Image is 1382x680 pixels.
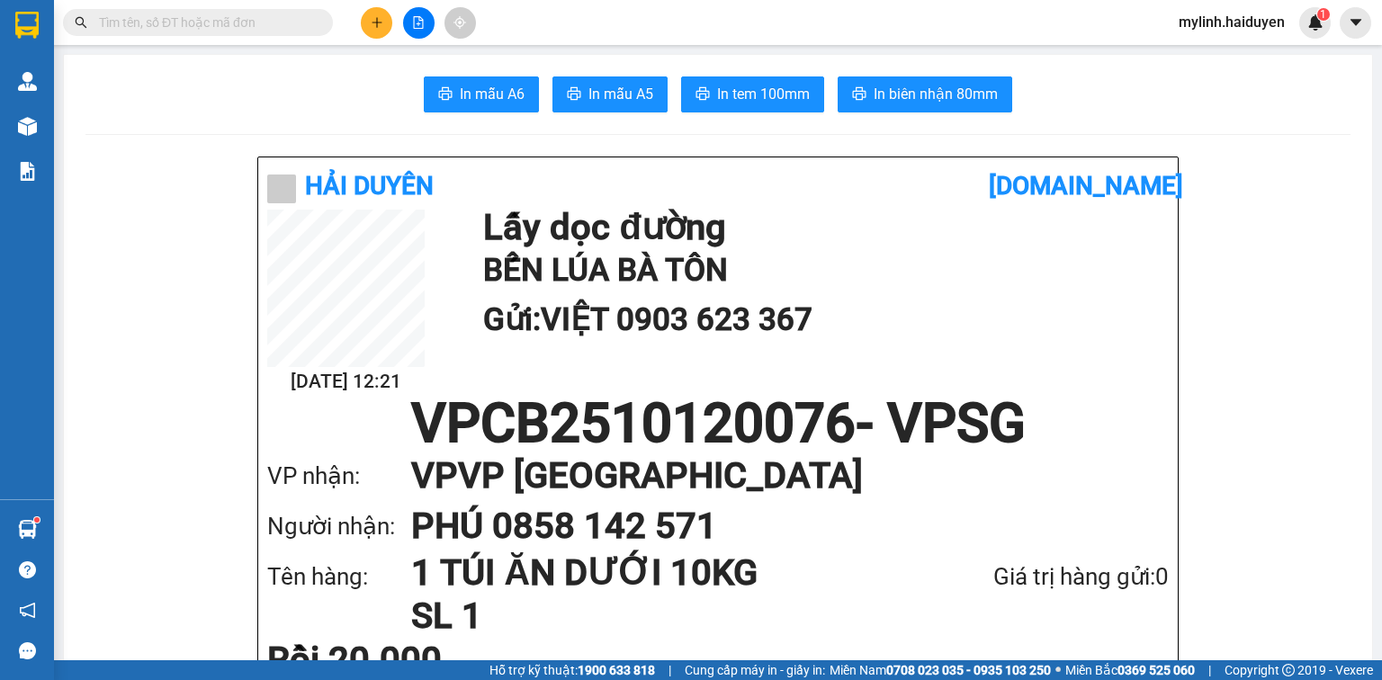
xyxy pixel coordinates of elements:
img: warehouse-icon [18,72,37,91]
h2: BẾN LÚA BÀ TÔN [483,246,1160,295]
h1: 1 TÚI ĂN DƯỚI 10KG [411,551,898,595]
sup: 1 [34,517,40,523]
button: caret-down [1340,7,1371,39]
img: solution-icon [18,162,37,181]
div: Người nhận: [267,508,411,545]
span: | [669,660,671,680]
span: printer [852,86,866,103]
span: 1 [1320,8,1326,21]
button: printerIn mẫu A5 [552,76,668,112]
h1: VP VP [GEOGRAPHIC_DATA] [411,451,1133,501]
span: caret-down [1348,14,1364,31]
span: aim [453,16,466,29]
span: Hỗ trợ kỹ thuật: [489,660,655,680]
span: printer [567,86,581,103]
div: Rồi 20.000 [267,642,565,678]
h1: Lấy dọc đường [483,210,1160,246]
button: aim [444,7,476,39]
span: printer [438,86,453,103]
div: Tên hàng: [267,559,411,595]
span: file-add [412,16,425,29]
h1: Gửi: VIỆT 0903 623 367 [483,295,1160,344]
span: copyright [1282,664,1295,676]
div: Giá trị hàng gửi: 0 [898,559,1169,595]
span: plus [371,16,383,29]
div: VP nhận: [267,458,411,495]
button: plus [361,7,392,39]
sup: 1 [1317,8,1330,21]
img: logo-vxr [15,12,39,39]
strong: 0369 525 060 [1117,663,1195,677]
strong: 1900 633 818 [578,663,655,677]
span: search [75,16,87,29]
span: mylinh.haiduyen [1164,11,1299,33]
span: ⚪️ [1055,667,1061,674]
span: Miền Bắc [1065,660,1195,680]
h2: [DATE] 12:21 [267,367,425,397]
h1: VPCB2510120076 - VPSG [267,397,1169,451]
span: question-circle [19,561,36,578]
h1: PHÚ 0858 142 571 [411,501,1133,551]
span: Cung cấp máy in - giấy in: [685,660,825,680]
span: notification [19,602,36,619]
b: Hải Duyên [305,171,434,201]
strong: 0708 023 035 - 0935 103 250 [886,663,1051,677]
span: | [1208,660,1211,680]
span: In mẫu A5 [588,83,653,105]
span: In tem 100mm [717,83,810,105]
span: Miền Nam [830,660,1051,680]
button: printerIn biên nhận 80mm [838,76,1012,112]
input: Tìm tên, số ĐT hoặc mã đơn [99,13,311,32]
span: In biên nhận 80mm [874,83,998,105]
img: warehouse-icon [18,117,37,136]
h1: SL 1 [411,595,898,638]
button: printerIn mẫu A6 [424,76,539,112]
button: file-add [403,7,435,39]
button: printerIn tem 100mm [681,76,824,112]
span: message [19,642,36,659]
span: In mẫu A6 [460,83,525,105]
img: icon-new-feature [1307,14,1324,31]
span: printer [695,86,710,103]
img: warehouse-icon [18,520,37,539]
b: [DOMAIN_NAME] [989,171,1183,201]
